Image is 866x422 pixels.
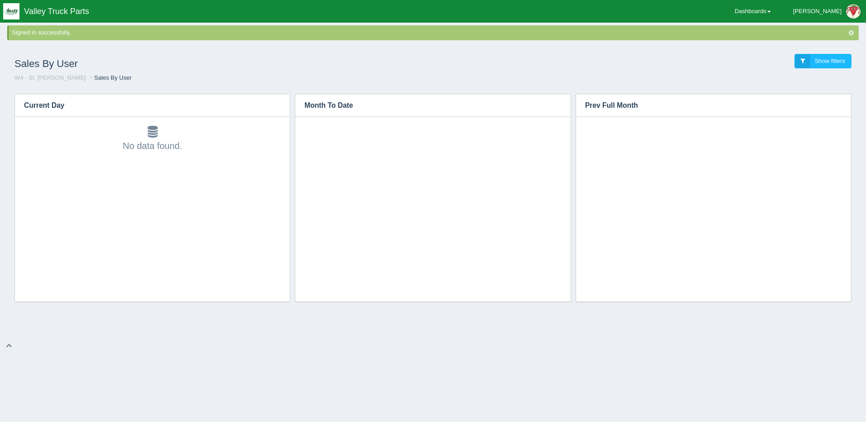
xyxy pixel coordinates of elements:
div: No data found. [24,126,281,152]
h3: Prev Full Month [576,94,837,117]
img: Profile Picture [846,4,861,19]
div: [PERSON_NAME] [793,2,842,20]
h3: Month To Date [295,94,557,117]
span: Show filters [815,58,845,64]
a: Show filters [794,54,852,69]
h1: Sales By User [14,54,433,74]
img: q1blfpkbivjhsugxdrfq.png [3,3,19,19]
span: Valley Truck Parts [24,7,89,16]
h3: Current Day [15,94,276,117]
li: Sales By User [87,74,131,82]
a: W4 - St. [PERSON_NAME] [14,74,86,81]
div: Signed in successfully. [12,29,857,37]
